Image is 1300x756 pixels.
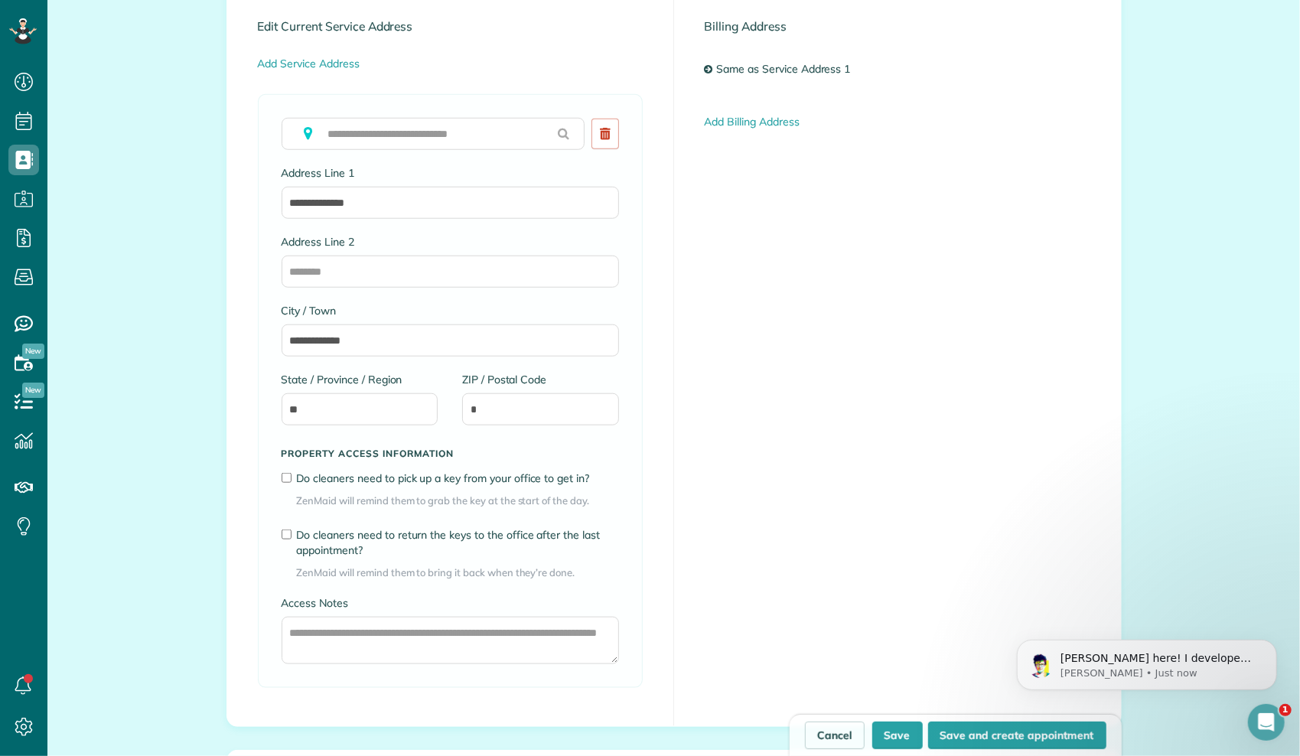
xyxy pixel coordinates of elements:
label: ZIP / Postal Code [462,372,619,387]
iframe: Intercom notifications message [994,608,1300,715]
a: Cancel [805,722,865,749]
span: ZenMaid will remind them to bring it back when they’re done. [297,565,619,580]
a: Add Service Address [258,57,360,70]
h4: Edit Current Service Address [258,20,643,33]
h4: Billing Address [705,20,1090,33]
iframe: Intercom live chat [1248,704,1285,741]
input: Do cleaners need to return the keys to the office after the last appointment? [282,530,292,539]
label: Address Line 2 [282,234,619,249]
label: Address Line 1 [282,165,619,181]
button: Save and create appointment [928,722,1106,749]
span: New [22,344,44,359]
h5: Property access information [282,448,619,458]
span: 1 [1279,704,1292,716]
span: ZenMaid will remind them to grab the key at the start of the day. [297,494,619,508]
span: New [22,383,44,398]
label: Do cleaners need to pick up a key from your office to get in? [297,471,619,486]
label: Access Notes [282,595,619,611]
input: Do cleaners need to pick up a key from your office to get in? [282,473,292,483]
button: Save [872,722,923,749]
label: State / Province / Region [282,372,438,387]
a: Same as Service Address 1 [712,56,862,83]
a: Add Billing Address [705,115,800,129]
label: Do cleaners need to return the keys to the office after the last appointment? [297,527,619,558]
label: City / Town [282,303,619,318]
